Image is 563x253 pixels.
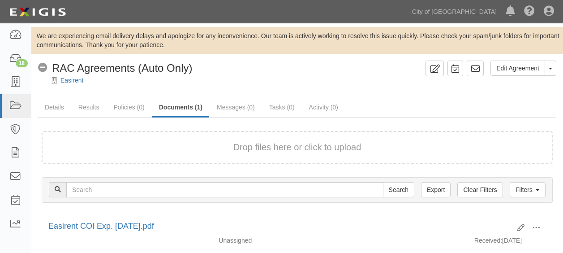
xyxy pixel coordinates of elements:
div: 18 [16,59,28,67]
a: Messages (0) [210,98,262,116]
a: City of [GEOGRAPHIC_DATA] [408,3,501,21]
button: Drop files here or click to upload [233,141,361,154]
a: Results [72,98,106,116]
a: Edit Agreement [490,61,545,76]
a: Filters [510,182,546,197]
a: Export [421,182,451,197]
a: Documents (1) [152,98,209,118]
div: RAC Agreements (Auto Only) [38,61,192,76]
span: RAC Agreements (Auto Only) [52,62,192,74]
a: Clear Filters [457,182,503,197]
a: Easirent COI Exp. [DATE].pdf [48,222,154,231]
a: Tasks (0) [262,98,301,116]
a: Activity (0) [302,98,345,116]
img: logo-5460c22ac91f19d4615b14bd174203de0afe785f0fc80cf4dbbc73dc1793850b.png [7,4,69,20]
i: No Coverage [38,63,47,73]
div: [DATE] [468,236,553,249]
div: Easirent COI Exp. 9.26.25.pdf [48,221,511,232]
p: Received: [474,236,502,245]
a: Easirent [60,77,83,84]
input: Search [66,182,383,197]
a: Details [38,98,71,116]
div: Unassigned [212,236,340,245]
a: Policies (0) [107,98,151,116]
div: We are experiencing email delivery delays and apologize for any inconvenience. Our team is active... [31,31,563,49]
input: Search [383,182,414,197]
i: Help Center - Complianz [524,6,535,17]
